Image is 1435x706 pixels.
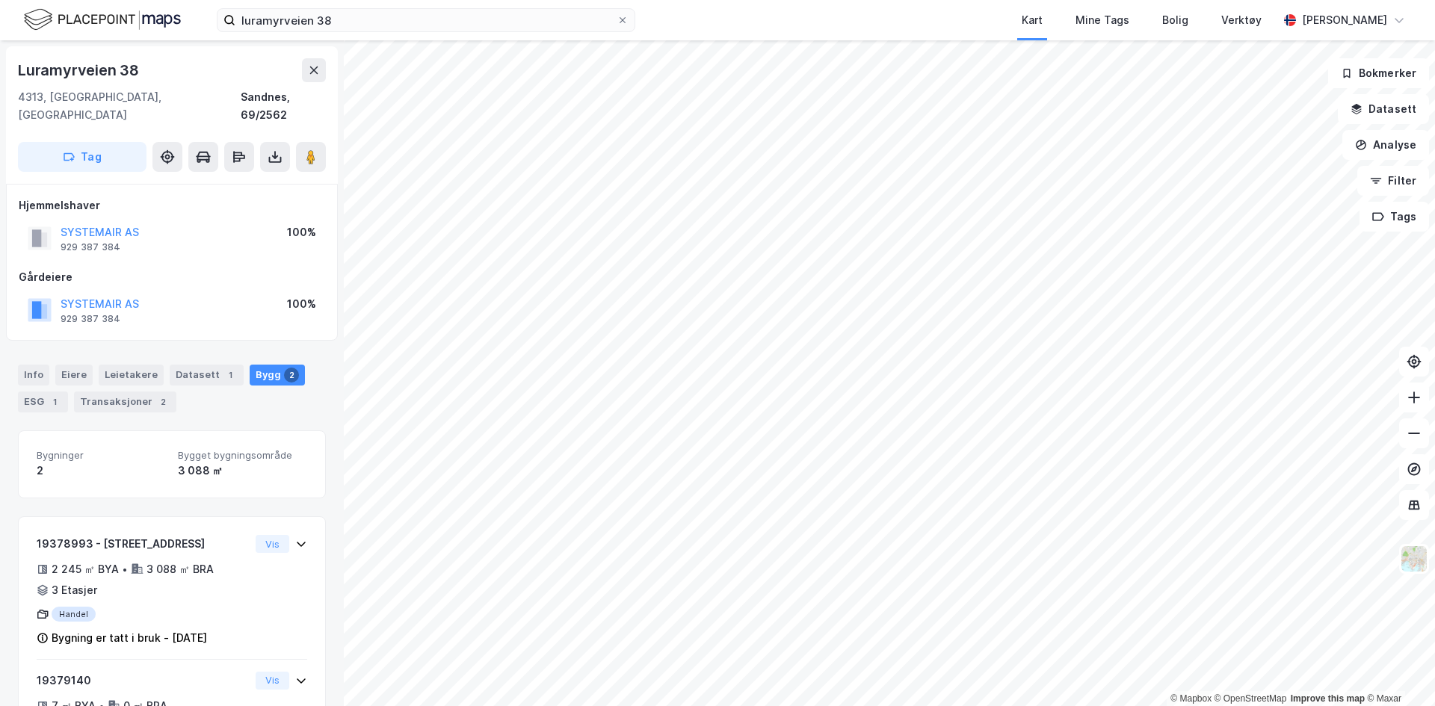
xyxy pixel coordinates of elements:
div: Bolig [1162,11,1188,29]
div: Hjemmelshaver [19,196,325,214]
div: 1 [47,394,62,409]
div: 3 088 ㎡ BRA [146,560,214,578]
div: Bygning er tatt i bruk - [DATE] [52,629,207,647]
a: Mapbox [1170,693,1212,704]
div: Datasett [170,365,244,385]
div: Verktøy [1221,11,1262,29]
img: Z [1400,545,1428,573]
div: • [122,563,128,575]
div: Kontrollprogram for chat [1360,634,1435,706]
div: 100% [287,295,316,313]
button: Vis [256,535,289,553]
div: 929 387 384 [61,313,120,325]
div: Eiere [55,365,93,385]
div: Info [18,365,49,385]
div: 4313, [GEOGRAPHIC_DATA], [GEOGRAPHIC_DATA] [18,88,241,124]
button: Filter [1357,166,1429,196]
div: 2 [155,394,170,409]
div: 19378993 - [STREET_ADDRESS] [37,535,250,553]
div: Transaksjoner [74,391,176,412]
div: Gårdeiere [19,268,325,286]
div: 929 387 384 [61,241,120,253]
div: 100% [287,223,316,241]
a: Improve this map [1291,693,1365,704]
div: 2 245 ㎡ BYA [52,560,119,578]
input: Søk på adresse, matrikkel, gårdeiere, leietakere eller personer [235,9,617,31]
button: Bokmerker [1328,58,1429,88]
img: logo.f888ab2527a4732fd821a326f86c7f29.svg [24,7,181,33]
button: Vis [256,672,289,690]
div: 3 088 ㎡ [178,462,307,480]
div: Leietakere [99,365,164,385]
a: OpenStreetMap [1215,693,1287,704]
button: Analyse [1342,130,1429,160]
div: 19379140 [37,672,250,690]
div: Mine Tags [1076,11,1129,29]
div: 2 [284,368,299,383]
iframe: Chat Widget [1360,634,1435,706]
button: Tags [1360,202,1429,232]
div: 3 Etasjer [52,581,97,599]
span: Bygninger [37,449,166,462]
div: Bygg [250,365,305,385]
div: ESG [18,391,68,412]
div: Luramyrveien 38 [18,58,142,82]
button: Datasett [1338,94,1429,124]
span: Bygget bygningsområde [178,449,307,462]
button: Tag [18,142,146,172]
div: [PERSON_NAME] [1302,11,1387,29]
div: 1 [223,368,238,383]
div: Sandnes, 69/2562 [241,88,326,124]
div: Kart [1022,11,1043,29]
div: 2 [37,462,166,480]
